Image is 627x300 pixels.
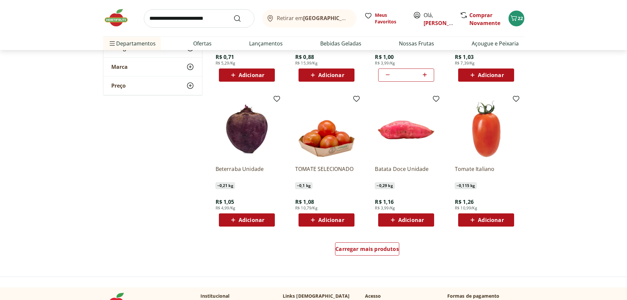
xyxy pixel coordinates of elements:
span: R$ 7,39/Kg [455,61,475,66]
span: R$ 1,16 [375,198,394,205]
a: Meus Favoritos [364,12,405,25]
span: Adicionar [478,72,504,78]
a: Tomate Italiano [455,165,517,180]
span: 22 [518,15,523,21]
span: Departamentos [108,36,156,51]
a: Nossas Frutas [399,40,434,47]
span: R$ 10,99/Kg [455,205,477,211]
a: [PERSON_NAME] [424,19,466,27]
img: Tomate Italiano [455,97,517,160]
button: Adicionar [219,213,275,227]
span: ~ 0,115 kg [455,182,477,189]
span: R$ 3,99/Kg [375,205,395,211]
span: Adicionar [318,217,344,223]
button: Menu [108,36,116,51]
p: Links [DEMOGRAPHIC_DATA] [283,293,350,299]
button: Adicionar [299,213,354,227]
span: Meus Favoritos [375,12,405,25]
span: ~ 0,21 kg [216,182,235,189]
a: Açougue e Peixaria [472,40,519,47]
span: R$ 0,71 [216,53,234,61]
a: Carregar mais produtos [335,242,399,258]
span: R$ 1,03 [455,53,474,61]
button: Preço [103,76,202,95]
button: Carrinho [509,11,524,26]
button: Adicionar [378,213,434,227]
button: Adicionar [458,213,514,227]
button: Adicionar [458,68,514,82]
span: R$ 1,00 [375,53,394,61]
a: Comprar Novamente [469,12,500,27]
a: Ofertas [193,40,212,47]
p: Institucional [200,293,230,299]
img: Beterraba Unidade [216,97,278,160]
span: Olá, [424,11,453,27]
span: Adicionar [318,72,344,78]
b: [GEOGRAPHIC_DATA]/[GEOGRAPHIC_DATA] [303,14,414,22]
button: Adicionar [299,68,354,82]
p: Acesso [365,293,381,299]
span: R$ 1,05 [216,198,234,205]
a: Batata Doce Unidade [375,165,437,180]
input: search [144,9,254,28]
span: Adicionar [478,217,504,223]
span: Adicionar [239,72,264,78]
span: R$ 5,29/Kg [216,61,236,66]
span: R$ 15,99/Kg [295,61,318,66]
a: Bebidas Geladas [320,40,361,47]
span: Carregar mais produtos [335,246,399,252]
span: ~ 0,1 kg [295,182,312,189]
span: Preço [111,82,126,89]
span: Marca [111,64,128,70]
span: Adicionar [239,217,264,223]
button: Submit Search [233,14,249,22]
span: Adicionar [398,217,424,223]
span: R$ 0,88 [295,53,314,61]
span: R$ 3,99/Kg [375,61,395,66]
span: R$ 10,79/Kg [295,205,318,211]
p: Formas de pagamento [447,293,524,299]
span: R$ 1,26 [455,198,474,205]
span: R$ 1,08 [295,198,314,205]
span: R$ 4,99/Kg [216,205,236,211]
img: Hortifruti [103,8,136,28]
a: Beterraba Unidade [216,165,278,180]
button: Marca [103,58,202,76]
button: Retirar em[GEOGRAPHIC_DATA]/[GEOGRAPHIC_DATA] [262,9,356,28]
img: Batata Doce Unidade [375,97,437,160]
button: Adicionar [219,68,275,82]
span: Retirar em [277,15,350,21]
span: ~ 0,29 kg [375,182,394,189]
a: Lançamentos [249,40,283,47]
a: TOMATE SELECIONADO [295,165,358,180]
img: TOMATE SELECIONADO [295,97,358,160]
